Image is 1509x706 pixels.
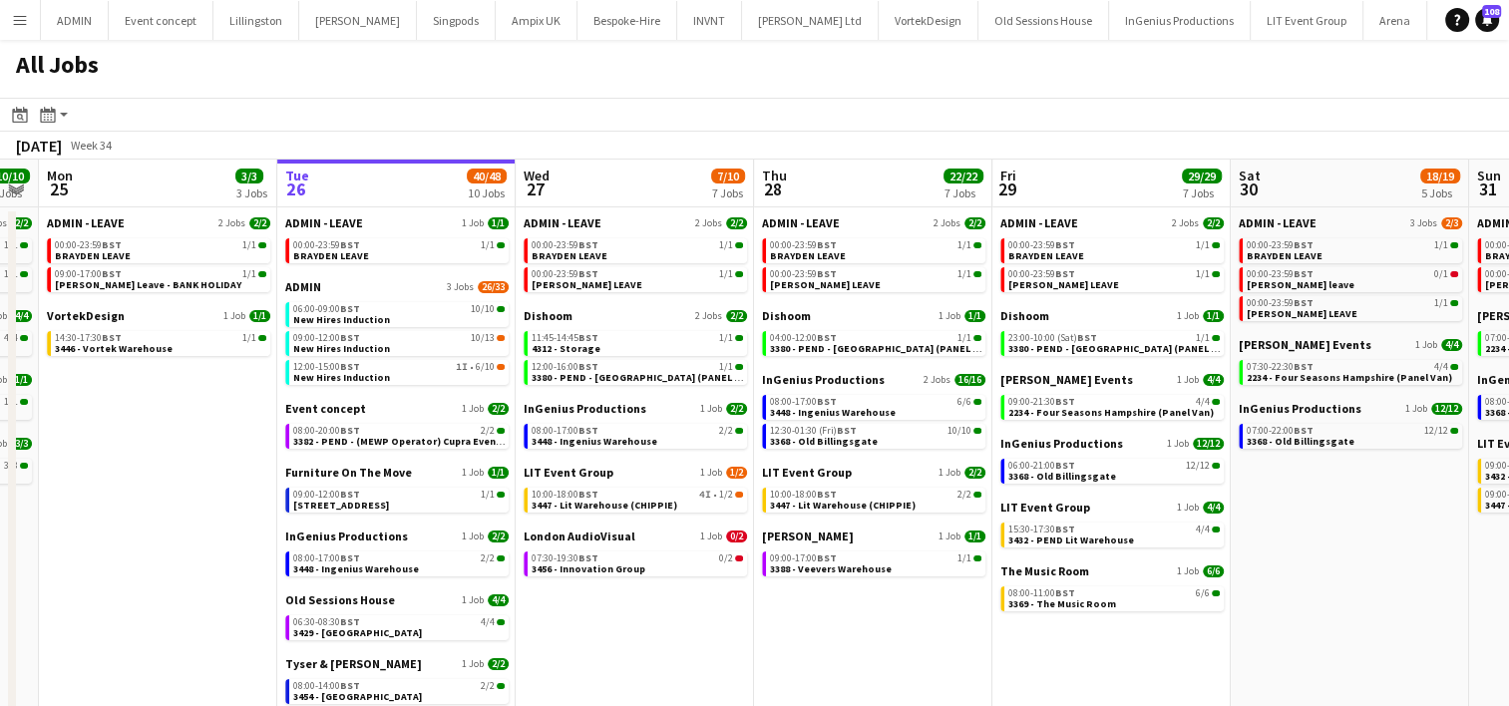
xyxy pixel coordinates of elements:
a: ADMIN - LEAVE2 Jobs2/2 [762,215,985,230]
span: ADMIN - LEAVE [524,215,601,230]
span: 10/13 [471,333,495,343]
span: 1 Job [1177,374,1199,386]
span: 1/1 [1434,298,1448,308]
span: 1/1 [11,374,32,386]
span: BST [340,424,360,437]
span: 12/12 [1193,438,1224,450]
span: 1/1 [481,240,495,250]
span: LIT Event Group [1000,500,1090,515]
a: 08:00-17:00BST2/23448 - Ingenius Warehouse [532,424,743,447]
span: BST [340,488,360,501]
span: ADMIN - LEAVE [1000,215,1078,230]
span: 04:00-12:00 [770,333,837,343]
button: ADMIN [41,1,109,40]
span: BRAYDEN LEAVE [1008,249,1084,262]
span: 07:00-22:00 [1247,426,1314,436]
span: BST [1055,238,1075,251]
span: 3448 - Ingenius Warehouse [770,406,896,419]
span: 00:00-23:59 [1247,269,1314,279]
span: BRAYDEN LEAVE [532,249,607,262]
a: 00:00-23:59BST1/1BRAYDEN LEAVE [293,238,505,261]
a: 09:00-17:00BST1/1[PERSON_NAME] Leave - BANK HOLIDAY [55,267,266,290]
a: [PERSON_NAME] Events1 Job4/4 [1000,372,1224,387]
span: BST [1294,360,1314,373]
a: Dishoom1 Job1/1 [1000,308,1224,323]
span: BST [817,238,837,251]
span: BST [578,424,598,437]
span: Dishoom [524,308,572,323]
span: BST [1055,459,1075,472]
span: 1 Job [462,403,484,415]
span: BST [102,331,122,344]
a: 15:30-17:30BST4/43432 - PEND Lit Warehouse [1008,523,1220,545]
span: 4/4 [1441,339,1462,351]
span: BST [340,238,360,251]
span: 3446 - Vortek Warehouse [55,342,173,355]
span: BST [817,331,837,344]
a: 108 [1475,8,1499,32]
div: LIT Event Group1 Job4/415:30-17:30BST4/43432 - PEND Lit Warehouse [1000,500,1224,563]
a: 09:00-12:00BST10/13New Hires Induction [293,331,505,354]
span: 12/12 [1431,403,1462,415]
span: 12/12 [1424,426,1448,436]
span: Furniture On The Move [285,465,412,480]
a: ADMIN - LEAVE1 Job1/1 [285,215,509,230]
span: BST [817,395,837,408]
span: 3380 - PEND - Glasgow (PANEL VAN) [1008,342,1234,355]
span: 00:00-23:59 [1008,269,1075,279]
span: 1/1 [719,362,733,372]
span: 2/2 [726,403,747,415]
span: 2 Jobs [924,374,950,386]
span: Chris Lane LEAVE [532,278,642,291]
a: LIT Event Group1 Job2/2 [762,465,985,480]
button: InGenius Productions [1109,1,1251,40]
span: LIT Event Group [762,465,852,480]
span: 3368 - Old Billingsgate [770,435,878,448]
a: InGenius Productions1 Job2/2 [524,401,747,416]
a: 06:00-21:00BST12/123368 - Old Billingsgate [1008,459,1220,482]
span: 3448 - Ingenius Warehouse [532,435,657,448]
span: 1/1 [249,310,270,322]
span: 26/33 [478,281,509,293]
span: 2 Jobs [695,310,722,322]
span: 1 Job [939,467,960,479]
div: ADMIN - LEAVE2 Jobs2/200:00-23:59BST1/1BRAYDEN LEAVE09:00-17:00BST1/1[PERSON_NAME] Leave - BANK H... [47,215,270,308]
div: Event concept1 Job2/208:00-20:00BST2/23382 - PEND - (MEWP Operator) Cupra Event Day [285,401,509,465]
div: VortekDesign1 Job1/114:30-17:30BST1/13446 - Vortek Warehouse [47,308,270,360]
span: 00:00-23:59 [1008,240,1075,250]
span: BST [102,238,122,251]
span: 1/1 [719,240,733,250]
span: BST [1294,296,1314,309]
a: ADMIN - LEAVE2 Jobs2/2 [524,215,747,230]
span: 2 Jobs [218,217,245,229]
a: 07:30-22:30BST4/42234 - Four Seasons Hampshire (Panel Van) [1247,360,1458,383]
span: 08:00-17:00 [532,426,598,436]
span: BST [1055,267,1075,280]
div: InGenius Productions1 Job12/1207:00-22:00BST12/123368 - Old Billingsgate [1239,401,1462,453]
span: 1/1 [242,240,256,250]
a: 00:00-23:59BST1/1BRAYDEN LEAVE [1247,238,1458,261]
span: 1/1 [4,397,18,407]
span: 1 Job [700,403,722,415]
a: LIT Event Group1 Job4/4 [1000,500,1224,515]
span: Chris Lane LEAVE [1008,278,1119,291]
a: InGenius Productions1 Job12/12 [1239,401,1462,416]
span: 1 Job [1177,310,1199,322]
span: BRAYDEN LEAVE [293,249,369,262]
span: 00:00-23:59 [770,240,837,250]
a: 00:00-23:59BST0/1[PERSON_NAME] leave [1247,267,1458,290]
span: 6/10 [476,362,495,372]
span: 1 Job [700,467,722,479]
span: 3380 - PEND - Glasgow (PANEL VAN) [770,342,995,355]
span: 00:00-23:59 [532,269,598,279]
button: Lillingston [213,1,299,40]
span: 1/1 [481,490,495,500]
button: Bespoke-Hire [577,1,677,40]
span: 1/1 [1196,333,1210,343]
span: 1/1 [1203,310,1224,322]
a: 07:00-22:00BST12/123368 - Old Billingsgate [1247,424,1458,447]
span: 09:00-12:00 [293,490,360,500]
span: 00:00-23:59 [55,240,122,250]
span: 1 Job [1405,403,1427,415]
span: 2/2 [719,426,733,436]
